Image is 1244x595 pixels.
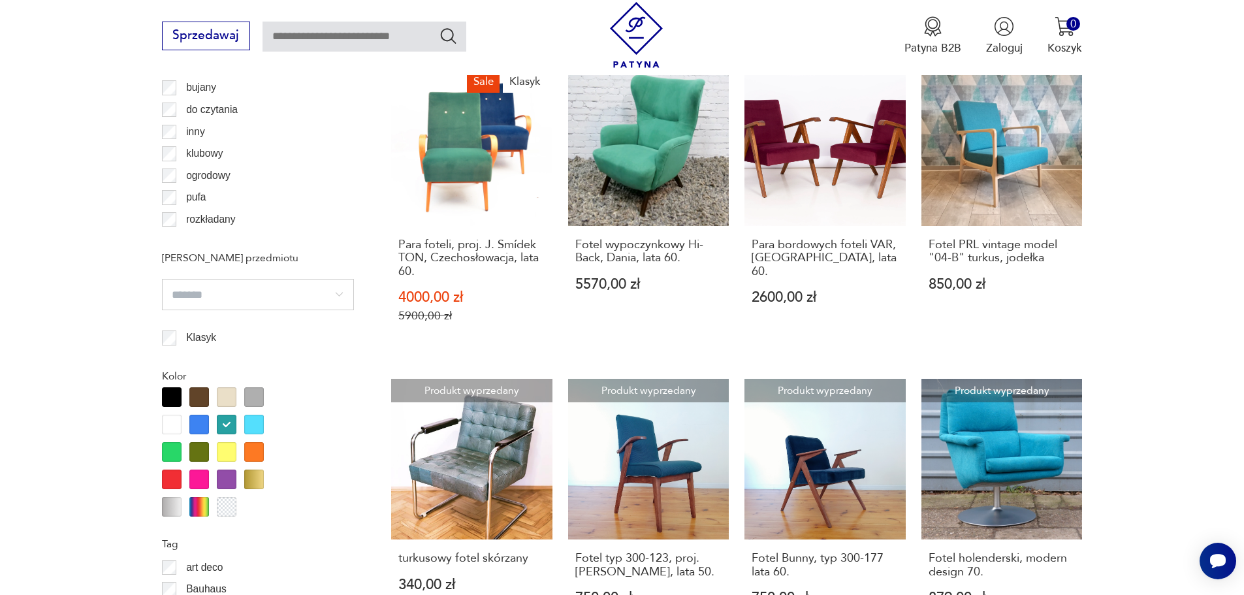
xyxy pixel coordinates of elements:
[923,16,943,37] img: Ikona medalu
[929,238,1076,265] h3: Fotel PRL vintage model "04-B" turkus, jodełka
[162,249,354,266] p: [PERSON_NAME] przedmiotu
[391,65,552,353] a: SaleKlasykPara foteli, proj. J. Smídek TON, Czechosłowacja, lata 60.Para foteli, proj. J. Smídek ...
[398,309,545,323] p: 5900,00 zł
[186,79,216,96] p: bujany
[186,123,205,140] p: inny
[904,40,961,56] p: Patyna B2B
[186,329,216,346] p: Klasyk
[921,65,1083,353] a: Fotel PRL vintage model "04-B" turkus, jodełkaFotel PRL vintage model "04-B" turkus, jodełka850,0...
[752,552,899,579] h3: Fotel Bunny, typ 300-177 lata 60.
[398,552,545,565] h3: turkusowy fotel skórzany
[186,167,231,184] p: ogrodowy
[162,31,250,42] a: Sprzedawaj
[398,578,545,592] p: 340,00 zł
[1047,40,1082,56] p: Koszyk
[603,2,669,68] img: Patyna - sklep z meblami i dekoracjami vintage
[162,22,250,50] button: Sprzedawaj
[186,211,235,228] p: rozkładany
[904,16,961,56] button: Patyna B2B
[162,368,354,385] p: Kolor
[575,278,722,291] p: 5570,00 zł
[568,65,729,353] a: Fotel wypoczynkowy Hi-Back, Dania, lata 60.Fotel wypoczynkowy Hi-Back, Dania, lata 60.5570,00 zł
[186,145,223,162] p: klubowy
[1047,16,1082,56] button: 0Koszyk
[904,16,961,56] a: Ikona medaluPatyna B2B
[162,536,354,553] p: Tag
[186,101,238,118] p: do czytania
[994,16,1014,37] img: Ikonka użytkownika
[1055,16,1075,37] img: Ikona koszyka
[752,291,899,304] p: 2600,00 zł
[575,552,722,579] h3: Fotel typ 300-123, proj. [PERSON_NAME], lata 50.
[1066,17,1080,31] div: 0
[986,40,1023,56] p: Zaloguj
[186,559,223,576] p: art deco
[929,552,1076,579] h3: Fotel holenderski, modern design 70.
[986,16,1023,56] button: Zaloguj
[575,238,722,265] h3: Fotel wypoczynkowy Hi-Back, Dania, lata 60.
[752,238,899,278] h3: Para bordowych foteli VAR, [GEOGRAPHIC_DATA], lata 60.
[1200,543,1236,579] iframe: Smartsupp widget button
[398,291,545,304] p: 4000,00 zł
[439,26,458,45] button: Szukaj
[186,189,206,206] p: pufa
[398,238,545,278] h3: Para foteli, proj. J. Smídek TON, Czechosłowacja, lata 60.
[744,65,906,353] a: Para bordowych foteli VAR, Polska, lata 60.Para bordowych foteli VAR, [GEOGRAPHIC_DATA], lata 60....
[929,278,1076,291] p: 850,00 zł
